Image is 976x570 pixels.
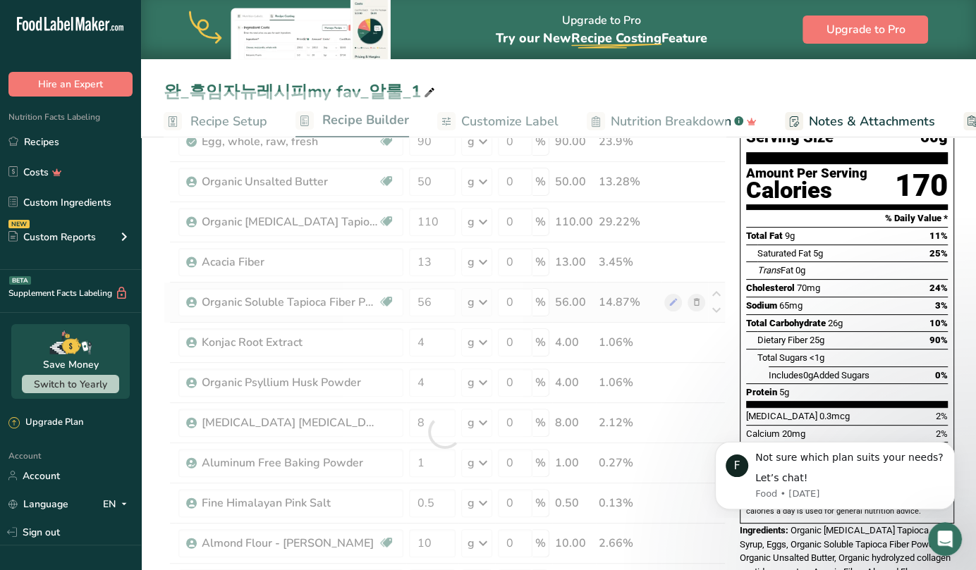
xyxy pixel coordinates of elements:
span: Includes Added Sugars [769,370,870,380]
span: 20mg [782,428,805,439]
div: NEW [8,220,30,228]
button: Upgrade to Pro [803,16,928,44]
span: 25g [810,335,824,345]
a: Notes & Attachments [785,106,935,137]
div: Upgrade to Pro [496,1,707,59]
span: 0% [935,370,948,380]
span: Notes & Attachments [809,112,935,131]
button: Hire an Expert [8,72,133,97]
span: Saturated Fat [757,248,811,259]
span: 65mg [779,300,803,311]
span: Protein [746,387,777,397]
button: Switch to Yearly [22,375,119,393]
span: 25% [929,248,948,259]
span: Total Sugars [757,352,807,363]
span: 70mg [797,283,820,293]
section: % Daily Value * [746,210,948,227]
span: Total Carbohydrate [746,318,826,328]
div: Upgrade Plan [8,416,83,430]
span: 26g [828,318,843,328]
iframe: Intercom live chat [928,522,962,556]
span: Upgrade to Pro [826,21,905,38]
span: 2% [936,411,948,421]
div: Amount Per Serving [746,167,867,180]
span: Total Fat [746,230,783,241]
span: Try our New Feature [496,30,707,47]
div: Save Money [43,357,99,372]
a: Nutrition Breakdown [587,106,757,137]
div: BETA [9,276,31,285]
span: 60g [920,129,948,147]
span: [MEDICAL_DATA] [746,411,817,421]
div: 170 [895,167,948,204]
div: Custom Reports [8,230,96,244]
div: 완_흑임자뉴레시피my fav_알룰_1 [164,79,438,104]
span: Serving Size [746,129,834,147]
div: Calories [746,180,867,201]
span: Recipe Costing [571,30,661,47]
iframe: Intercom notifications message [694,429,976,518]
span: <1g [810,352,824,363]
div: EN [103,495,133,512]
span: 2% [936,428,948,439]
i: Trans [757,265,781,275]
span: 9g [785,230,795,241]
span: 11% [929,230,948,241]
span: Cholesterol [746,283,795,293]
span: Fat [757,265,793,275]
span: 90% [929,335,948,345]
span: Sodium [746,300,777,311]
span: 24% [929,283,948,293]
span: Calcium [746,428,780,439]
span: Ingredients: [740,525,788,535]
span: 5g [779,387,789,397]
span: Dietary Fiber [757,335,807,345]
span: 0.3mcg [819,411,850,421]
a: Language [8,492,68,516]
span: 3% [935,300,948,311]
span: 5g [813,248,823,259]
span: 10% [929,318,948,328]
span: 0g [795,265,805,275]
span: Switch to Yearly [34,378,107,391]
span: 0g [803,370,813,380]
